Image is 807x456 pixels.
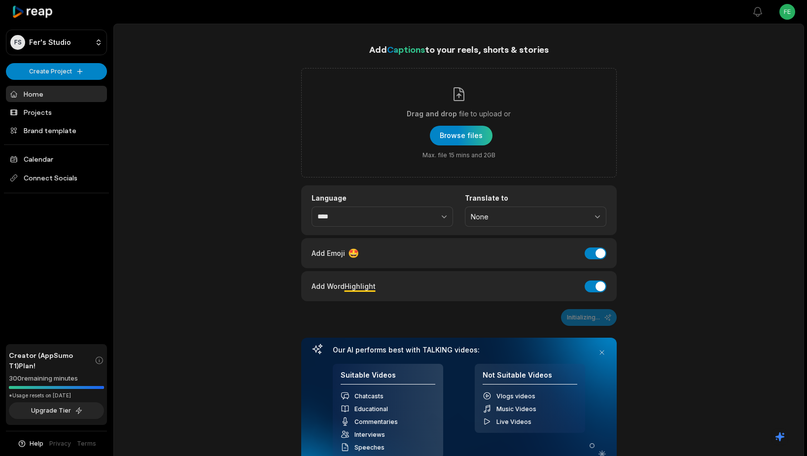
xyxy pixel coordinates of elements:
[49,439,71,448] a: Privacy
[312,194,453,203] label: Language
[345,282,376,290] span: Highlight
[10,35,25,50] div: FS
[354,405,388,413] span: Educational
[430,126,492,145] button: Drag and dropfile to upload orMax. file 15 mins and 2GB
[354,418,398,425] span: Commentaries
[341,371,435,385] h4: Suitable Videos
[6,151,107,167] a: Calendar
[17,439,43,448] button: Help
[29,38,71,47] p: Fer's Studio
[30,439,43,448] span: Help
[422,151,495,159] span: Max. file 15 mins and 2GB
[354,392,384,400] span: Chatcasts
[407,108,457,120] span: Drag and drop
[6,63,107,80] button: Create Project
[483,371,577,385] h4: Not Suitable Videos
[9,350,95,371] span: Creator (AppSumo T1) Plan!
[6,122,107,139] a: Brand template
[9,374,104,384] div: 300 remaining minutes
[471,212,587,221] span: None
[465,194,606,203] label: Translate to
[312,280,376,293] div: Add Word
[387,44,425,55] span: Captions
[348,246,359,260] span: 🤩
[301,42,617,56] h1: Add to your reels, shorts & stories
[465,207,606,227] button: None
[496,418,531,425] span: Live Videos
[459,108,511,120] span: file to upload or
[77,439,96,448] a: Terms
[6,86,107,102] a: Home
[6,104,107,120] a: Projects
[354,444,385,451] span: Speeches
[9,392,104,399] div: *Usage resets on [DATE]
[496,392,535,400] span: Vlogs videos
[771,427,789,446] button: Get ChatGPT Summary (Ctrl+J)
[312,248,345,258] span: Add Emoji
[9,402,104,419] button: Upgrade Tier
[333,346,585,354] h3: Our AI performs best with TALKING videos:
[354,431,385,438] span: Interviews
[496,405,536,413] span: Music Videos
[6,169,107,187] span: Connect Socials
